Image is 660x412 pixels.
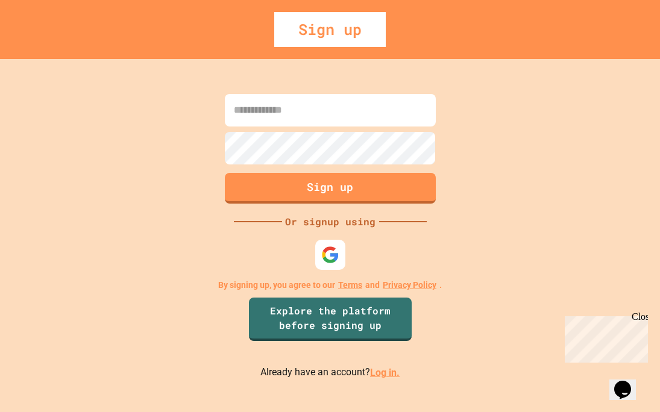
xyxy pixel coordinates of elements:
p: Already have an account? [260,365,400,380]
a: Terms [338,279,362,292]
div: Or signup using [282,214,379,229]
div: Chat with us now!Close [5,5,83,76]
img: google-icon.svg [321,246,339,264]
a: Explore the platform before signing up [249,298,412,341]
a: Log in. [370,367,400,378]
p: By signing up, you agree to our and . [218,279,442,292]
a: Privacy Policy [383,279,436,292]
button: Sign up [225,173,436,204]
iframe: chat widget [609,364,648,400]
div: Sign up [274,12,386,47]
iframe: chat widget [560,311,648,363]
